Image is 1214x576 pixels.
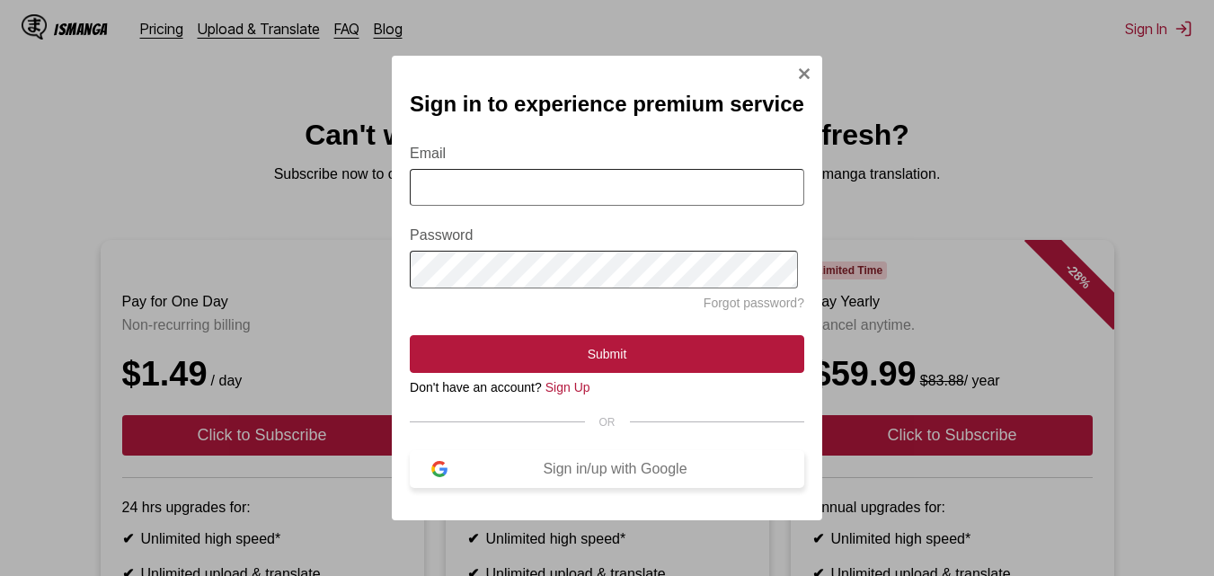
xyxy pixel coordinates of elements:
button: Submit [410,335,804,373]
img: Close [797,66,811,81]
div: OR [410,416,804,429]
a: Sign Up [545,380,590,394]
button: Sign in/up with Google [410,450,804,488]
div: Sign in/up with Google [447,461,783,477]
div: Don't have an account? [410,380,804,394]
div: Sign In Modal [392,56,822,520]
label: Password [410,227,804,244]
label: Email [410,146,804,162]
a: Forgot password? [704,296,804,310]
img: google-logo [431,461,447,477]
h2: Sign in to experience premium service [410,92,804,117]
